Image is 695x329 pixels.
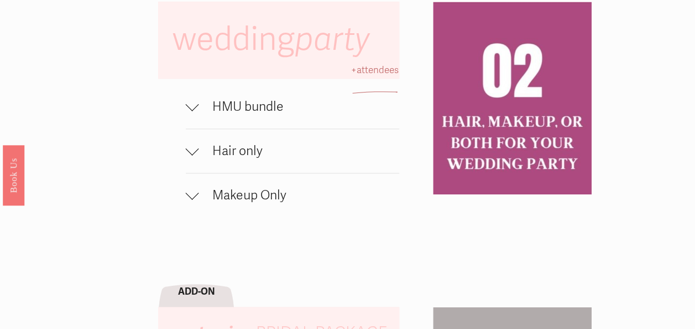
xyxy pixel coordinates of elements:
[199,143,400,159] span: Hair only
[3,145,24,205] a: Book Us
[186,85,400,128] button: HMU bundle
[357,64,399,76] span: attendees
[351,64,357,76] span: +
[178,286,215,297] strong: ADD-ON
[295,20,370,59] em: party
[199,99,400,115] span: HMU bundle
[186,129,400,173] button: Hair only
[199,187,400,203] span: Makeup Only
[173,20,377,59] span: wedding
[186,173,400,217] button: Makeup Only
